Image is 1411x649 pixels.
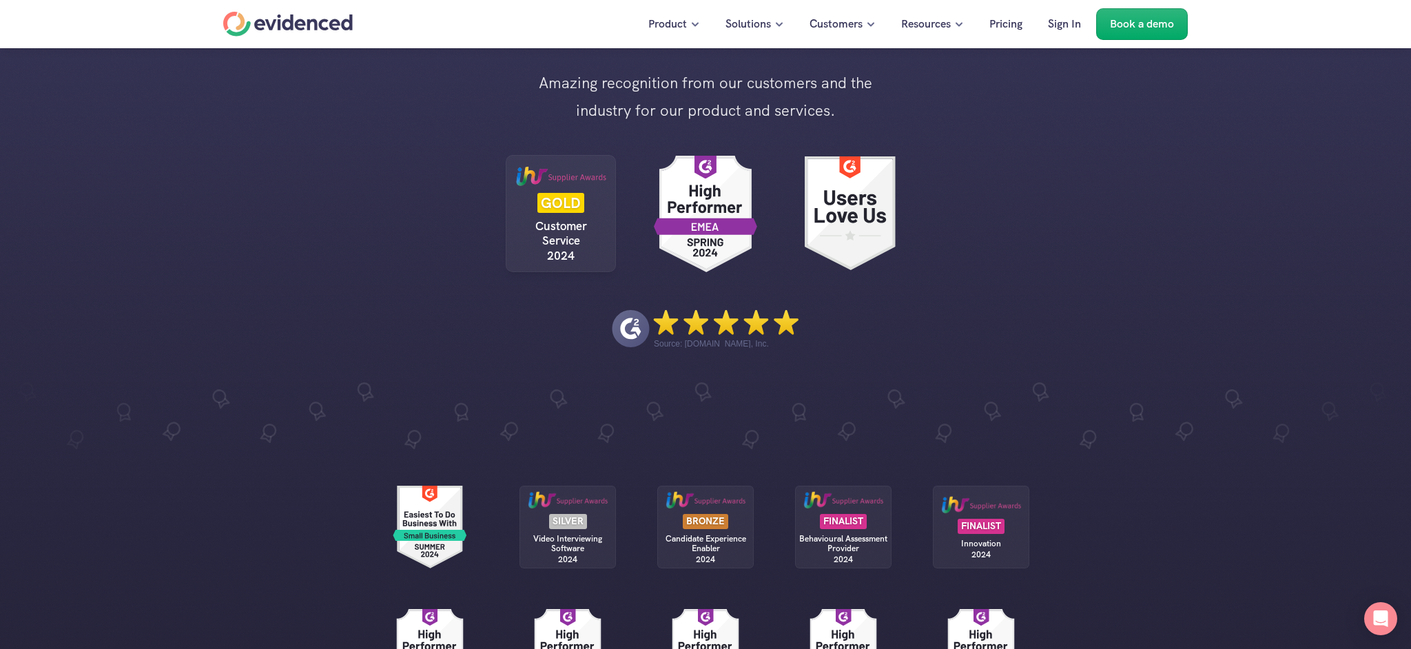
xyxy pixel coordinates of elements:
[513,234,609,247] p: Service
[795,486,892,568] a: FINALISTBehavioural Assessment Provider2024
[223,12,353,37] a: Home
[1048,15,1081,33] p: Sign In
[971,550,991,559] p: 2024
[933,539,1029,548] p: Innovation
[541,195,581,211] p: GOLD
[781,145,919,282] a: G2 reviews
[612,310,799,348] a: Source: [DOMAIN_NAME], Inc.
[654,340,769,348] p: Source: [DOMAIN_NAME], Inc.
[513,219,609,233] p: Customer
[696,555,715,564] p: 2024
[382,486,478,568] a: G2 reviews
[648,15,687,33] p: Product
[657,486,754,568] a: BRONZECandidate Experience Enabler2024
[823,516,863,526] p: FINALIST
[657,534,754,554] p: Candidate Experience Enabler
[989,15,1022,33] p: Pricing
[519,534,616,554] p: Video Interviewing Software
[725,15,771,33] p: Solutions
[553,516,584,526] p: SILVER
[1038,8,1091,40] a: Sign In
[834,555,853,564] p: 2024
[1096,8,1188,40] a: Book a demo
[810,15,863,33] p: Customers
[558,555,577,564] p: 2024
[979,8,1033,40] a: Pricing
[961,521,1001,531] p: FINALIST
[795,534,892,554] p: Behavioural Assessment Provider
[1364,602,1397,635] div: Open Intercom Messenger
[533,70,878,124] p: Amazing recognition from our customers and the industry for our product and services.
[933,486,1029,568] a: FINALISTInnovation2024
[492,145,630,282] a: GOLDCustomerService2024
[637,145,774,282] a: G2 reviews
[1110,15,1174,33] p: Book a demo
[686,516,725,526] p: BRONZE
[901,15,951,33] p: Resources
[547,249,575,262] p: 2024
[519,486,616,568] a: SILVERVideo Interviewing Software2024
